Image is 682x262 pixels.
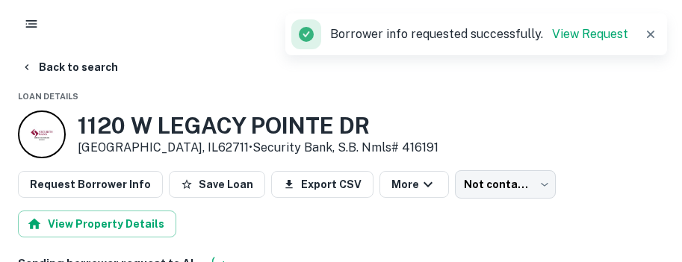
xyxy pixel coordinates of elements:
[455,170,556,199] div: Not contacted
[607,143,682,214] iframe: Chat Widget
[18,92,78,101] span: Loan Details
[252,140,438,155] a: Security Bank, S.b. Nmls# 416191
[78,139,438,157] p: [GEOGRAPHIC_DATA], IL62711 •
[169,171,265,198] button: Save Loan
[330,25,628,43] p: Borrower info requested successfully.
[379,171,449,198] button: More
[15,54,124,81] button: Back to search
[18,210,176,237] button: View Property Details
[271,171,373,198] button: Export CSV
[78,112,438,139] h3: 1120 W LEGACY POINTE DR
[18,171,163,198] button: Request Borrower Info
[552,27,628,41] a: View Request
